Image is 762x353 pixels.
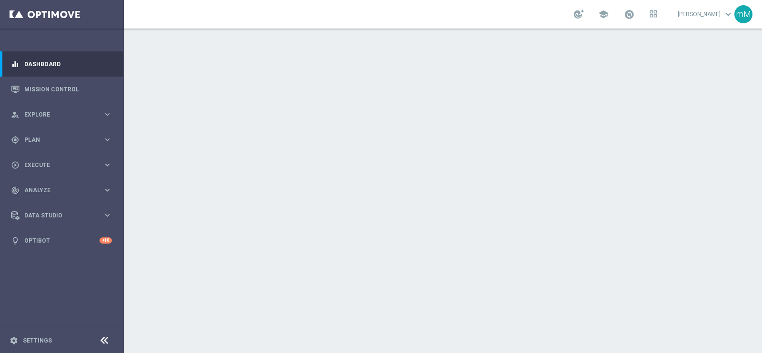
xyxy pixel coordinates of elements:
i: gps_fixed [11,136,20,144]
a: Mission Control [24,77,112,102]
a: Dashboard [24,51,112,77]
button: play_circle_outline Execute keyboard_arrow_right [10,161,112,169]
div: Dashboard [11,51,112,77]
div: Mission Control [11,77,112,102]
i: settings [10,336,18,345]
div: Plan [11,136,103,144]
button: gps_fixed Plan keyboard_arrow_right [10,136,112,144]
div: Execute [11,161,103,169]
i: play_circle_outline [11,161,20,169]
div: +10 [100,237,112,244]
i: keyboard_arrow_right [103,186,112,195]
i: equalizer [11,60,20,69]
i: keyboard_arrow_right [103,211,112,220]
button: lightbulb Optibot +10 [10,237,112,245]
div: Optibot [11,228,112,253]
i: keyboard_arrow_right [103,135,112,144]
i: person_search [11,110,20,119]
button: person_search Explore keyboard_arrow_right [10,111,112,118]
div: Explore [11,110,103,119]
i: keyboard_arrow_right [103,160,112,169]
div: mM [734,5,752,23]
a: Settings [23,338,52,343]
span: Data Studio [24,213,103,218]
button: equalizer Dashboard [10,60,112,68]
i: track_changes [11,186,20,195]
a: Optibot [24,228,100,253]
button: Mission Control [10,86,112,93]
span: Explore [24,112,103,118]
i: keyboard_arrow_right [103,110,112,119]
button: track_changes Analyze keyboard_arrow_right [10,186,112,194]
span: keyboard_arrow_down [723,9,733,20]
button: Data Studio keyboard_arrow_right [10,212,112,219]
div: Analyze [11,186,103,195]
span: school [598,9,609,20]
i: lightbulb [11,236,20,245]
span: Analyze [24,187,103,193]
a: [PERSON_NAME]keyboard_arrow_down [677,7,734,21]
span: Execute [24,162,103,168]
span: Plan [24,137,103,143]
div: Data Studio [11,211,103,220]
